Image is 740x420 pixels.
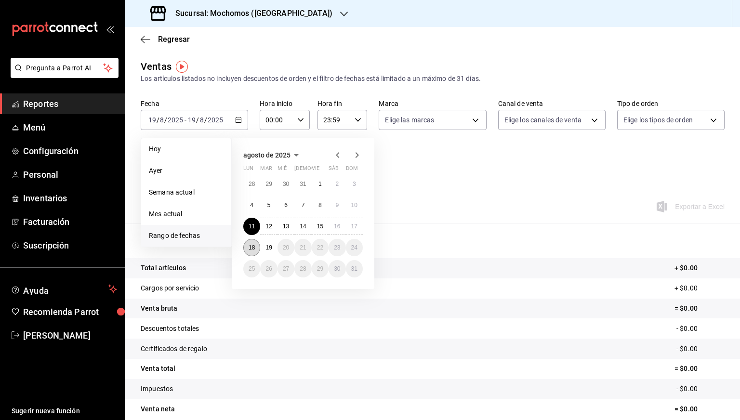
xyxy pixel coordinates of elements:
[329,197,345,214] button: 9 de agosto de 2025
[23,329,117,342] span: [PERSON_NAME]
[351,202,357,209] abbr: 10 de agosto de 2025
[23,144,117,157] span: Configuración
[260,260,277,277] button: 26 de agosto de 2025
[23,239,117,252] span: Suscripción
[265,265,272,272] abbr: 26 de agosto de 2025
[250,202,253,209] abbr: 4 de agosto de 2025
[674,364,725,374] p: = $0.00
[329,165,339,175] abbr: sábado
[23,192,117,205] span: Inventarios
[312,260,329,277] button: 29 de agosto de 2025
[149,231,224,241] span: Rango de fechas
[7,70,119,80] a: Pregunta a Parrot AI
[260,165,272,175] abbr: martes
[149,144,224,154] span: Hoy
[674,404,725,414] p: = $0.00
[23,168,117,181] span: Personal
[164,116,167,124] span: /
[141,235,725,247] p: Resumen
[329,218,345,235] button: 16 de agosto de 2025
[317,244,323,251] abbr: 22 de agosto de 2025
[312,239,329,256] button: 22 de agosto de 2025
[676,344,725,354] p: - $0.00
[249,244,255,251] abbr: 18 de agosto de 2025
[141,384,173,394] p: Impuestos
[294,165,351,175] abbr: jueves
[317,265,323,272] abbr: 29 de agosto de 2025
[283,244,289,251] abbr: 20 de agosto de 2025
[106,25,114,33] button: open_drawer_menu
[243,260,260,277] button: 25 de agosto de 2025
[23,97,117,110] span: Reportes
[504,115,581,125] span: Elige los canales de venta
[158,35,190,44] span: Regresar
[676,324,725,334] p: - $0.00
[379,100,486,107] label: Marca
[141,74,725,84] div: Los artículos listados no incluyen descuentos de orden y el filtro de fechas está limitado a un m...
[265,244,272,251] abbr: 19 de agosto de 2025
[159,116,164,124] input: --
[317,100,368,107] label: Hora fin
[207,116,224,124] input: ----
[23,121,117,134] span: Menú
[265,181,272,187] abbr: 29 de julio de 2025
[346,197,363,214] button: 10 de agosto de 2025
[196,116,199,124] span: /
[346,175,363,193] button: 3 de agosto de 2025
[243,197,260,214] button: 4 de agosto de 2025
[294,260,311,277] button: 28 de agosto de 2025
[300,181,306,187] abbr: 31 de julio de 2025
[243,151,291,159] span: agosto de 2025
[243,239,260,256] button: 18 de agosto de 2025
[312,197,329,214] button: 8 de agosto de 2025
[265,223,272,230] abbr: 12 de agosto de 2025
[312,218,329,235] button: 15 de agosto de 2025
[346,218,363,235] button: 17 de agosto de 2025
[335,181,339,187] abbr: 2 de agosto de 2025
[334,244,340,251] abbr: 23 de agosto de 2025
[329,175,345,193] button: 2 de agosto de 2025
[312,165,319,175] abbr: viernes
[674,263,725,273] p: + $0.00
[329,239,345,256] button: 23 de agosto de 2025
[267,202,271,209] abbr: 5 de agosto de 2025
[141,303,177,314] p: Venta bruta
[187,116,196,124] input: --
[277,165,287,175] abbr: miércoles
[351,265,357,272] abbr: 31 de agosto de 2025
[617,100,725,107] label: Tipo de orden
[141,263,186,273] p: Total artículos
[260,175,277,193] button: 29 de julio de 2025
[243,218,260,235] button: 11 de agosto de 2025
[334,223,340,230] abbr: 16 de agosto de 2025
[12,406,117,416] span: Sugerir nueva función
[249,223,255,230] abbr: 11 de agosto de 2025
[167,116,184,124] input: ----
[260,218,277,235] button: 12 de agosto de 2025
[260,197,277,214] button: 5 de agosto de 2025
[23,283,105,295] span: Ayuda
[318,202,322,209] abbr: 8 de agosto de 2025
[243,175,260,193] button: 28 de julio de 2025
[260,239,277,256] button: 19 de agosto de 2025
[141,35,190,44] button: Regresar
[11,58,119,78] button: Pregunta a Parrot AI
[674,303,725,314] p: = $0.00
[335,202,339,209] abbr: 9 de agosto de 2025
[176,61,188,73] img: Tooltip marker
[346,239,363,256] button: 24 de agosto de 2025
[168,8,332,19] h3: Sucursal: Mochomos ([GEOGRAPHIC_DATA])
[141,100,248,107] label: Fecha
[346,260,363,277] button: 31 de agosto de 2025
[157,116,159,124] span: /
[23,215,117,228] span: Facturación
[141,59,172,74] div: Ventas
[149,209,224,219] span: Mes actual
[141,344,207,354] p: Certificados de regalo
[185,116,186,124] span: -
[294,218,311,235] button: 14 de agosto de 2025
[141,364,175,374] p: Venta total
[249,181,255,187] abbr: 28 de julio de 2025
[249,265,255,272] abbr: 25 de agosto de 2025
[674,283,725,293] p: + $0.00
